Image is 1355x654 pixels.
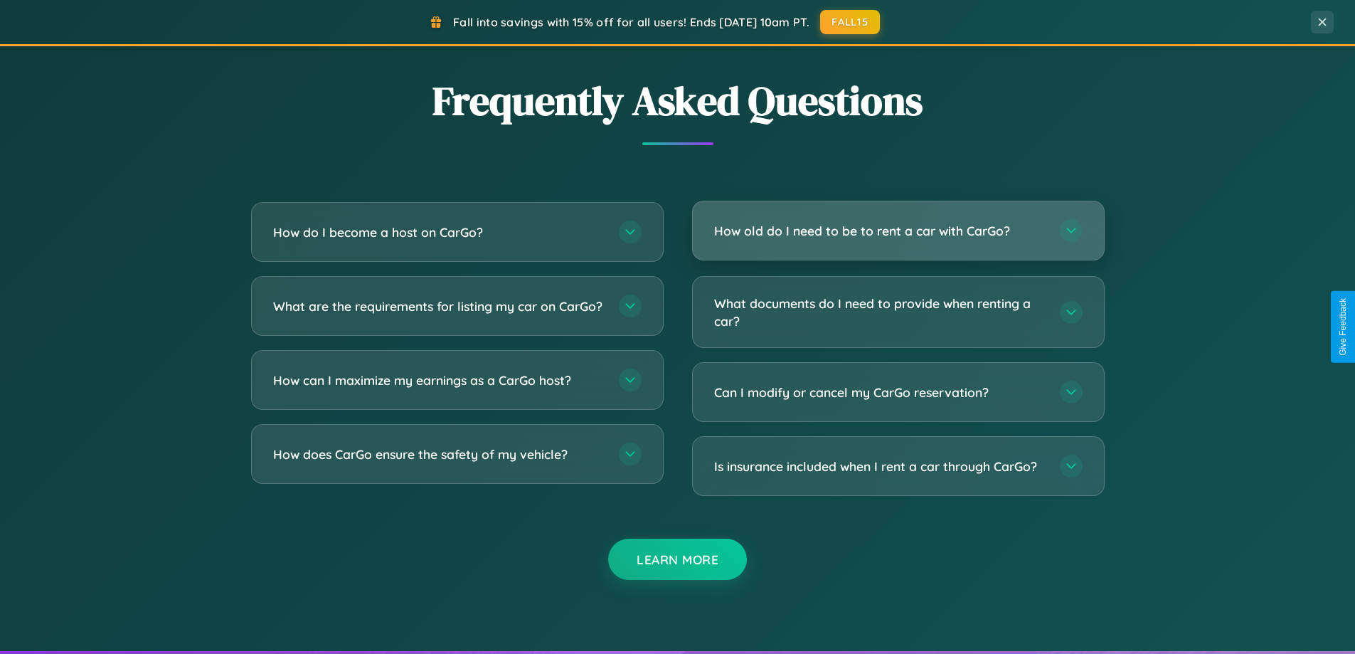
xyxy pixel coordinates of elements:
button: Learn More [608,539,747,580]
div: Give Feedback [1338,298,1348,356]
span: Fall into savings with 15% off for all users! Ends [DATE] 10am PT. [453,15,809,29]
h3: What are the requirements for listing my car on CarGo? [273,297,605,315]
h2: Frequently Asked Questions [251,73,1105,128]
h3: How can I maximize my earnings as a CarGo host? [273,371,605,389]
h3: What documents do I need to provide when renting a car? [714,295,1046,329]
h3: How old do I need to be to rent a car with CarGo? [714,222,1046,240]
h3: Can I modify or cancel my CarGo reservation? [714,384,1046,401]
h3: How do I become a host on CarGo? [273,223,605,241]
button: FALL15 [820,10,880,34]
h3: Is insurance included when I rent a car through CarGo? [714,458,1046,475]
h3: How does CarGo ensure the safety of my vehicle? [273,445,605,463]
